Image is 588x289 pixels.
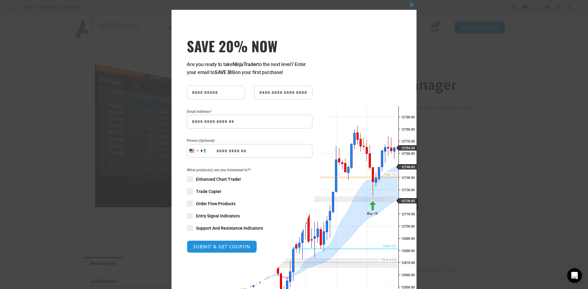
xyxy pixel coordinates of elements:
[196,213,240,219] span: Entry Signal Indicators
[187,213,312,219] label: Entry Signal Indicators
[187,225,312,231] label: Support And Resistance Indicators
[196,201,236,207] span: Order Flow Products
[187,240,257,253] button: SUBMIT & GET COUPON
[200,147,206,155] div: +1
[196,176,241,182] span: Enhanced Chart Trader
[215,69,235,75] strong: SAVE BIG
[187,144,206,158] button: Selected country
[187,37,312,54] span: SAVE 20% NOW
[232,61,258,67] strong: NinjaTrader
[196,188,221,195] span: Trade Copier
[567,268,582,283] div: Open Intercom Messenger
[187,188,312,195] label: Trade Copier
[187,61,312,76] p: Are you ready to take to the next level? Enter your email to on your first purchase!
[187,109,312,115] label: Email Address
[187,201,312,207] label: Order Flow Products
[187,176,312,182] label: Enhanced Chart Trader
[187,138,312,144] label: Phone (Optional)
[196,225,263,231] span: Support And Resistance Indicators
[187,167,312,173] span: What product(s) are you interested in?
